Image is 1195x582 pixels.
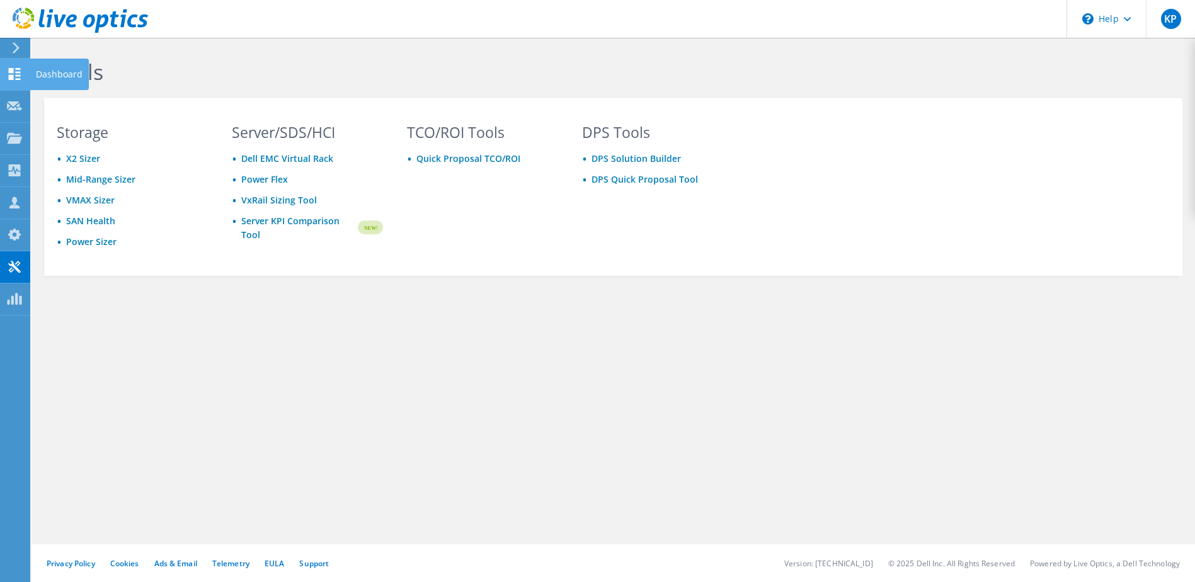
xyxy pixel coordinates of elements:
a: Mid-Range Sizer [66,173,135,185]
li: Powered by Live Optics, a Dell Technology [1030,558,1180,569]
a: SAN Health [66,215,115,227]
a: Privacy Policy [47,558,95,569]
li: © 2025 Dell Inc. All Rights Reserved [888,558,1015,569]
a: Quick Proposal TCO/ROI [416,152,520,164]
h1: Tools [50,59,901,85]
span: KP [1161,9,1181,29]
li: Version: [TECHNICAL_ID] [784,558,873,569]
a: VxRail Sizing Tool [241,194,317,206]
h3: TCO/ROI Tools [407,125,558,139]
h3: Storage [57,125,208,139]
h3: Server/SDS/HCI [232,125,383,139]
a: X2 Sizer [66,152,100,164]
a: Power Sizer [66,236,117,248]
a: Support [299,558,329,569]
a: Cookies [110,558,139,569]
div: Dashboard [30,59,89,90]
a: Ads & Email [154,558,197,569]
img: new-badge.svg [356,213,383,243]
a: DPS Solution Builder [592,152,681,164]
a: VMAX Sizer [66,194,115,206]
h3: DPS Tools [582,125,733,139]
a: DPS Quick Proposal Tool [592,173,698,185]
a: Server KPI Comparison Tool [241,214,356,242]
a: EULA [265,558,284,569]
svg: \n [1082,13,1094,25]
a: Dell EMC Virtual Rack [241,152,333,164]
a: Telemetry [212,558,249,569]
a: Power Flex [241,173,288,185]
